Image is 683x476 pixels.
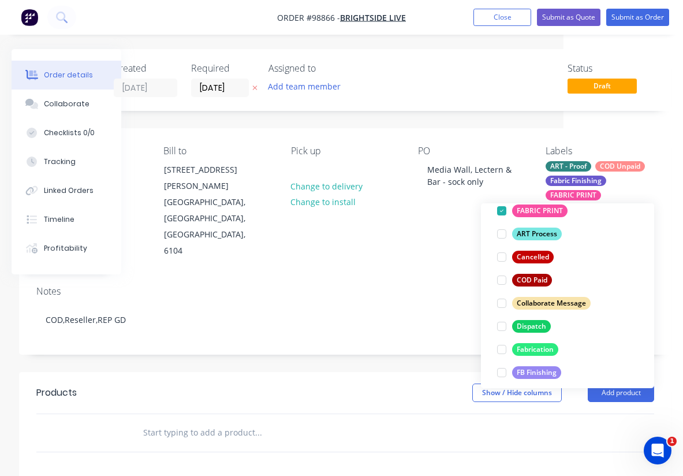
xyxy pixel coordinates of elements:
a: BRIGHTSIDE LIVE [340,12,406,23]
div: FABRIC PRINT [546,190,601,200]
div: FABRIC PRINT [512,204,568,217]
button: Timeline [12,205,121,234]
div: COD Unpaid [595,161,645,172]
div: Linked Orders [44,185,94,196]
button: Change to delivery [285,178,369,194]
div: Required [191,63,255,74]
div: Labels [546,146,654,157]
div: PO [418,146,527,157]
div: Bill to [163,146,272,157]
button: Order details [12,61,121,90]
div: COD Paid [512,274,552,287]
button: Fabrication [492,341,563,358]
div: Collaborate Message [512,297,591,310]
div: Tracking [44,157,76,167]
button: Collaborate Message [492,295,595,311]
span: Draft [568,79,637,93]
span: 1 [667,437,677,446]
div: Created [114,63,177,74]
input: Start typing to add a product... [143,421,374,444]
button: Add product [588,384,654,402]
img: Factory [21,9,38,26]
button: Submit as Quote [537,9,600,26]
div: Order details [44,70,93,80]
button: Cancelled [492,249,558,265]
button: Add team member [268,79,347,94]
div: Cancelled [512,251,554,263]
div: [GEOGRAPHIC_DATA], [GEOGRAPHIC_DATA], [GEOGRAPHIC_DATA], 6104 [164,194,260,259]
div: Checklists 0/0 [44,128,95,138]
div: ART - Proof [546,161,591,172]
button: Submit as Order [606,9,669,26]
div: Products [36,386,77,400]
div: Assigned to [268,63,384,74]
span: Order #98866 - [277,12,340,23]
div: [STREET_ADDRESS][PERSON_NAME] [164,162,260,194]
button: Checklists 0/0 [12,118,121,147]
div: COD,Reseller,REP GD [36,302,654,337]
button: Add team member [262,79,347,94]
button: FB Finishing [492,365,566,381]
button: Close [473,9,531,26]
div: Pick up [291,146,400,157]
button: Linked Orders [12,176,121,205]
div: ART Process [512,228,562,240]
div: [STREET_ADDRESS][PERSON_NAME][GEOGRAPHIC_DATA], [GEOGRAPHIC_DATA], [GEOGRAPHIC_DATA], 6104 [154,161,270,259]
div: Fabric Finishing [546,176,606,186]
button: Dispatch [492,318,555,334]
div: Profitability [44,243,87,254]
div: Status [568,63,654,74]
button: COD Paid [492,272,557,288]
button: Collaborate [12,90,121,118]
iframe: Intercom live chat [644,437,671,464]
div: Media Wall, Lectern & Bar - sock only [418,161,527,190]
div: Timeline [44,214,74,225]
button: Change to install [285,194,362,210]
div: Dispatch [512,320,551,333]
button: ART Process [492,226,566,242]
button: Profitability [12,234,121,263]
button: Tracking [12,147,121,176]
div: Collaborate [44,99,89,109]
div: FB Finishing [512,366,561,379]
button: Show / Hide columns [472,384,562,402]
div: Fabrication [512,343,558,356]
button: FABRIC PRINT [492,203,572,219]
div: Notes [36,286,654,297]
